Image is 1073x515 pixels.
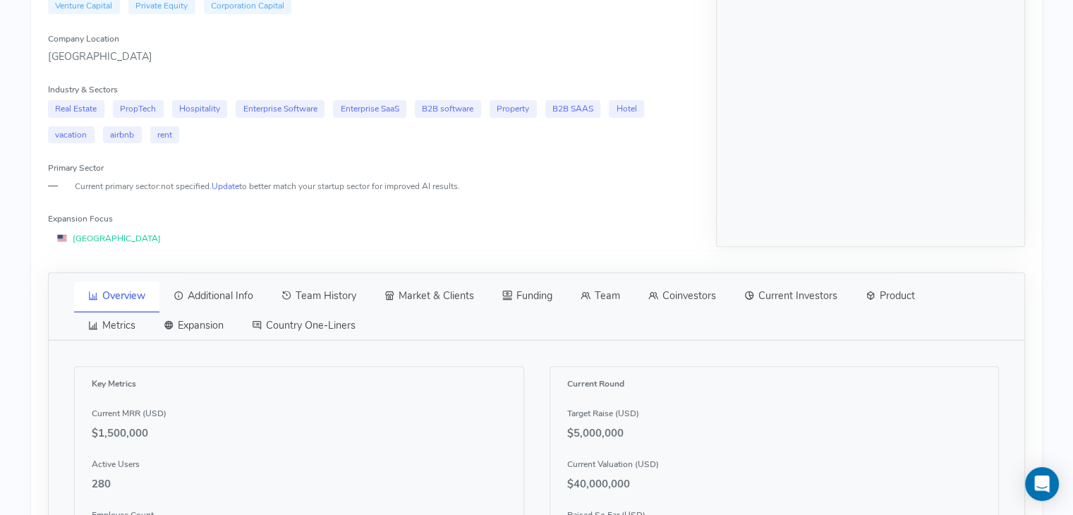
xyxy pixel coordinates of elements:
[92,478,506,490] h5: 280
[267,281,370,311] a: Team History
[92,407,166,420] label: Current MRR (USD)
[609,100,644,118] span: Hotel
[545,100,601,118] span: B2B SAAS
[490,100,537,118] span: Property
[567,458,659,471] label: Current Valuation (USD)
[212,181,239,192] a: Update
[851,281,929,311] a: Product
[150,126,180,144] span: rent
[92,428,506,440] h5: $1,500,000
[48,83,118,96] label: Industry & Sectors
[48,126,95,144] span: vacation
[48,212,113,225] label: Expansion Focus
[730,281,851,311] a: Current Investors
[566,281,634,311] a: Team
[172,100,228,118] span: Hospitality
[634,281,730,311] a: Coinvestors
[48,49,691,65] div: [GEOGRAPHIC_DATA]
[48,178,58,194] span: —
[159,281,267,311] a: Additional Info
[567,380,981,389] h6: Current Round
[74,311,150,341] a: Metrics
[113,100,164,118] span: PropTech
[74,281,159,313] a: Overview
[48,32,119,45] label: Company Location
[92,380,506,389] h6: Key Metrics
[150,311,238,341] a: Expansion
[333,100,406,118] span: Enterprise SaaS
[48,100,104,118] span: Real Estate
[567,428,981,440] h5: $5,000,000
[236,100,325,118] span: Enterprise Software
[415,100,481,118] span: B2B software
[103,126,142,144] span: airbnb
[1025,467,1059,501] div: Open Intercom Messenger
[370,281,488,311] a: Market & Clients
[48,162,104,174] label: Primary Sector
[238,311,370,341] a: Country One-Liners
[48,229,166,247] span: [GEOGRAPHIC_DATA]
[92,458,140,471] label: Active Users
[567,407,639,420] label: Target Raise (USD)
[488,281,566,311] a: Funding
[567,478,981,490] h5: $40,000,000
[161,181,210,192] span: not specified
[75,180,460,193] small: Current primary sector: . to better match your startup sector for improved AI results.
